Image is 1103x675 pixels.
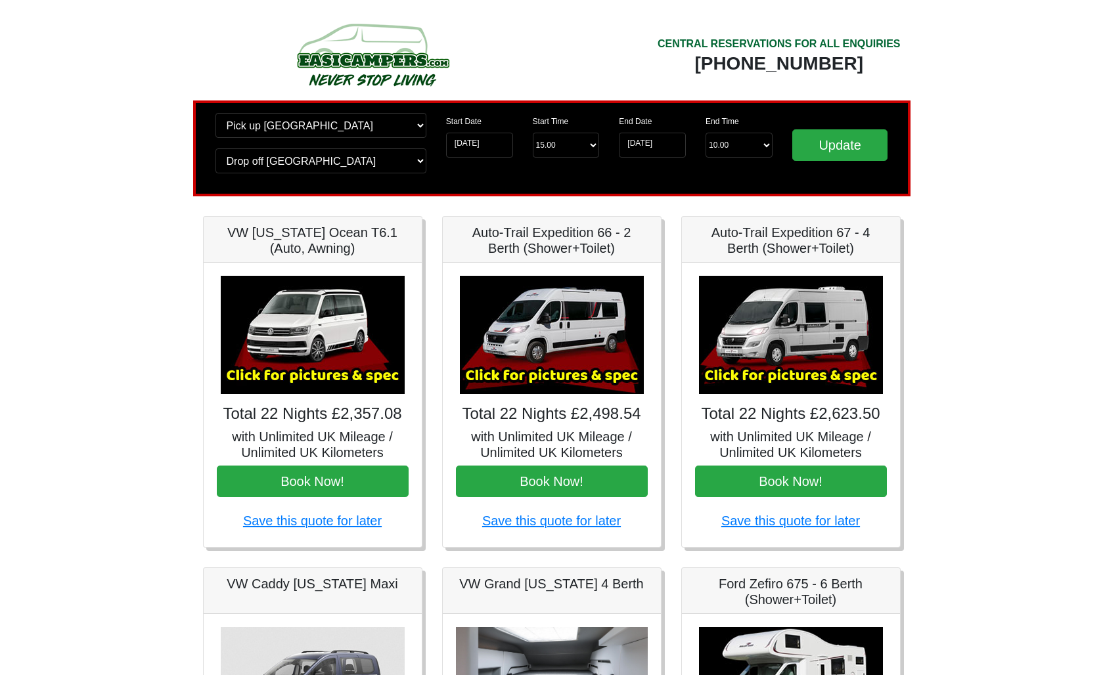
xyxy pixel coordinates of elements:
h5: with Unlimited UK Mileage / Unlimited UK Kilometers [456,429,648,460]
input: Update [792,129,888,161]
label: Start Time [533,116,569,127]
button: Book Now! [695,466,887,497]
div: [PHONE_NUMBER] [658,52,901,76]
h5: VW Grand [US_STATE] 4 Berth [456,576,648,592]
input: Start Date [446,133,513,158]
h5: with Unlimited UK Mileage / Unlimited UK Kilometers [695,429,887,460]
h5: VW [US_STATE] Ocean T6.1 (Auto, Awning) [217,225,409,256]
h4: Total 22 Nights £2,357.08 [217,404,409,424]
input: Return Date [619,133,686,158]
h5: Auto-Trail Expedition 66 - 2 Berth (Shower+Toilet) [456,225,648,256]
div: CENTRAL RESERVATIONS FOR ALL ENQUIRIES [658,36,901,52]
button: Book Now! [217,466,409,497]
img: Auto-Trail Expedition 67 - 4 Berth (Shower+Toilet) [699,276,883,394]
img: campers-checkout-logo.png [248,18,497,91]
label: Start Date [446,116,482,127]
a: Save this quote for later [482,513,621,528]
a: Save this quote for later [243,513,382,528]
button: Book Now! [456,466,648,497]
img: VW California Ocean T6.1 (Auto, Awning) [221,276,405,394]
h5: with Unlimited UK Mileage / Unlimited UK Kilometers [217,429,409,460]
a: Save this quote for later [721,513,860,528]
h4: Total 22 Nights £2,623.50 [695,404,887,424]
label: End Time [706,116,739,127]
h5: Ford Zefiro 675 - 6 Berth (Shower+Toilet) [695,576,887,607]
label: End Date [619,116,652,127]
img: Auto-Trail Expedition 66 - 2 Berth (Shower+Toilet) [460,276,644,394]
h5: Auto-Trail Expedition 67 - 4 Berth (Shower+Toilet) [695,225,887,256]
h4: Total 22 Nights £2,498.54 [456,404,648,424]
h5: VW Caddy [US_STATE] Maxi [217,576,409,592]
